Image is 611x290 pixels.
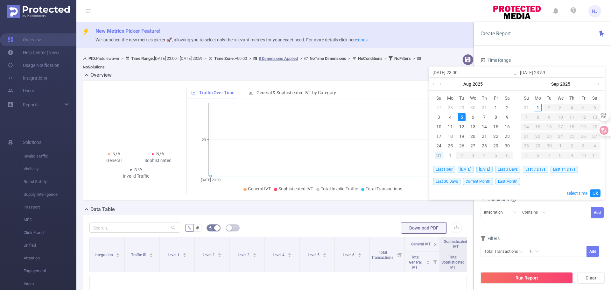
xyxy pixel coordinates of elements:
[589,131,600,141] td: September 27, 2025
[503,113,511,121] div: 9
[90,71,112,79] h2: Overview
[196,225,199,230] span: #
[495,178,520,185] span: Last Month
[433,122,445,131] td: August 10, 2025
[521,142,532,150] div: 28
[446,152,454,159] div: 1
[358,37,368,42] a: docs
[435,123,443,131] div: 10
[469,104,477,111] div: 30
[24,252,76,265] span: Attention
[492,113,500,121] div: 8
[502,131,513,141] td: August 23, 2025
[445,95,456,101] span: Mo
[278,186,313,191] span: Sophisticated IVT
[578,142,589,150] div: 3
[479,131,490,141] td: August 21, 2025
[435,104,443,111] div: 27
[156,151,164,156] span: N/A
[521,123,532,131] div: 14
[481,272,573,284] button: Run Report
[396,237,404,272] i: Filter menu
[433,93,445,103] th: Sun
[490,122,502,131] td: August 15, 2025
[467,103,479,112] td: July 30, 2025
[492,142,500,150] div: 29
[435,113,443,121] div: 3
[502,141,513,151] td: August 30, 2025
[358,56,383,61] b: No Conditions
[209,226,213,230] i: icon: bg-colors
[502,93,513,103] th: Sat
[532,142,544,150] div: 29
[502,95,513,101] span: Sa
[89,223,180,233] input: Search...
[589,141,600,151] td: October 4, 2025
[435,152,443,159] div: 31
[83,56,423,69] span: Paddlewaver [DATE] 23:00 - [DATE] 23:59 +00:00
[88,56,96,61] b: PID:
[411,56,417,61] span: >
[456,93,467,103] th: Tue
[589,104,600,111] div: 6
[429,178,448,182] tspan: [DATE] 23:59
[521,131,532,141] td: September 21, 2025
[479,151,490,160] td: September 4, 2025
[566,112,578,122] td: September 11, 2025
[522,207,542,218] div: Contains
[8,84,34,97] a: Users
[589,103,600,112] td: September 6, 2025
[555,95,566,101] span: We
[532,141,544,151] td: September 29, 2025
[578,132,589,140] div: 26
[578,113,589,121] div: 12
[481,58,511,63] span: Time Range
[502,151,513,160] td: September 6, 2025
[544,142,555,150] div: 30
[532,93,544,103] th: Mon
[544,123,555,131] div: 16
[191,90,196,95] i: icon: line-chart
[481,142,488,150] div: 28
[24,214,76,226] span: MRC
[589,122,600,131] td: September 20, 2025
[532,113,544,121] div: 8
[202,56,208,61] span: >
[551,78,559,90] a: Sep
[199,90,235,95] span: Traffic Over Time
[495,166,520,173] span: Last 3 Days
[476,166,493,173] span: [DATE]
[591,207,604,218] button: Add
[488,197,516,202] span: Conditions
[463,78,472,90] a: Aug
[521,93,532,103] th: Sun
[445,141,456,151] td: August 25, 2025
[463,178,493,185] span: Current Month
[446,123,454,131] div: 11
[566,113,578,121] div: 11
[503,132,511,140] div: 23
[555,122,566,131] td: September 17, 2025
[456,131,467,141] td: August 19, 2025
[534,104,542,111] div: 1
[490,103,502,112] td: August 1, 2025
[544,122,555,131] td: September 16, 2025
[433,178,460,185] span: Last 30 Days
[433,103,445,112] td: July 27, 2025
[578,123,589,131] div: 19
[578,93,589,103] th: Fri
[544,95,555,101] span: Tu
[578,141,589,151] td: October 3, 2025
[530,246,536,257] div: ≥
[469,113,477,121] div: 6
[458,104,466,111] div: 29
[544,104,555,111] div: 2
[24,226,76,239] span: Click Fraud
[469,132,477,140] div: 20
[456,95,467,101] span: Tu
[481,31,511,37] span: Create Report
[479,95,490,101] span: Th
[201,178,221,182] tspan: [DATE] 23:00
[555,112,566,122] td: September 10, 2025
[566,187,587,199] a: select time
